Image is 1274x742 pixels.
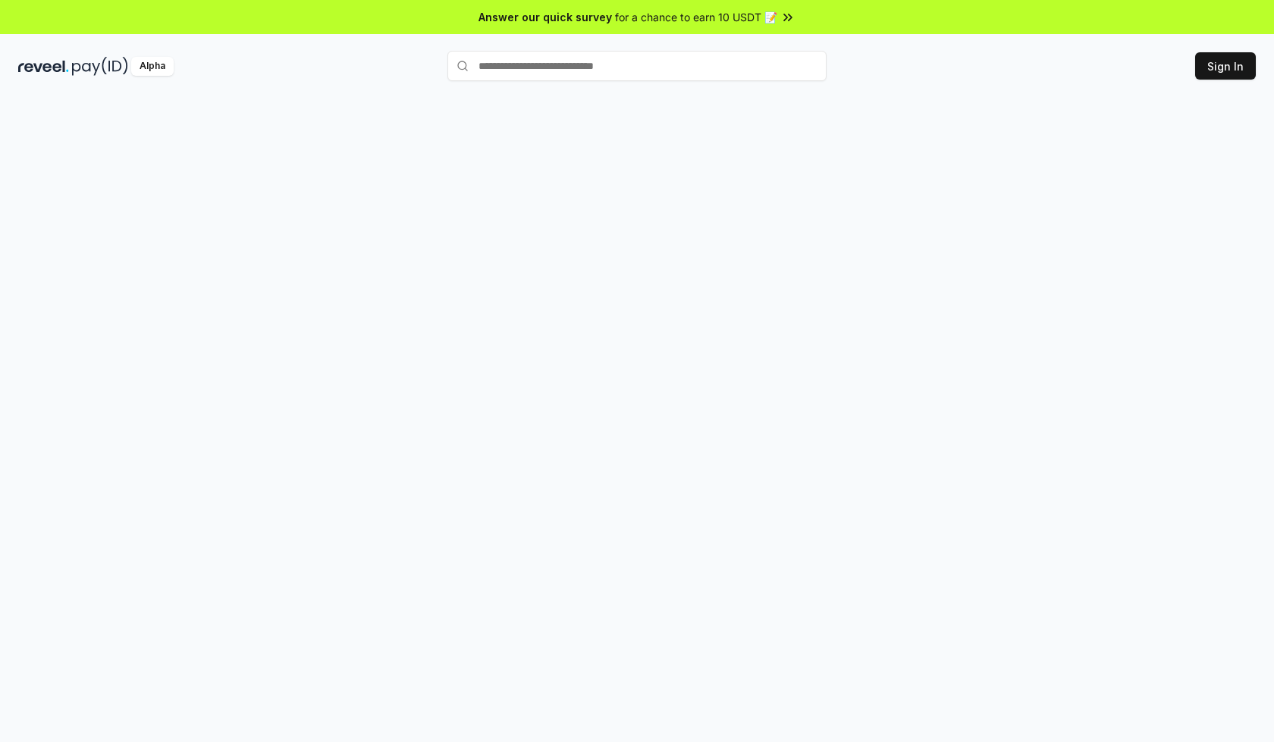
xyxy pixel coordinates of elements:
[18,57,69,76] img: reveel_dark
[479,9,612,25] span: Answer our quick survey
[615,9,777,25] span: for a chance to earn 10 USDT 📝
[1195,52,1256,80] button: Sign In
[72,57,128,76] img: pay_id
[131,57,174,76] div: Alpha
